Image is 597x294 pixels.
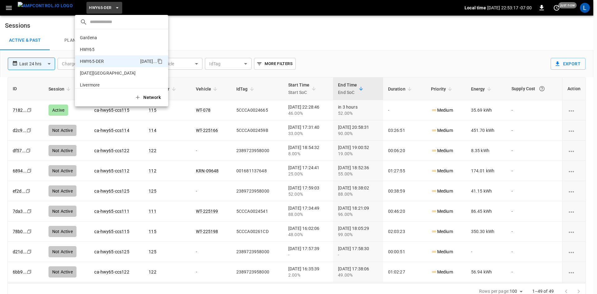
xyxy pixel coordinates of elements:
[80,58,138,64] p: HWY65-DER
[80,46,141,53] p: HWY65
[80,70,141,76] p: [DATE][GEOGRAPHIC_DATA]
[157,58,164,65] div: copy
[80,82,141,88] p: Livermore
[131,91,166,104] button: Network
[80,35,141,41] p: Gardena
